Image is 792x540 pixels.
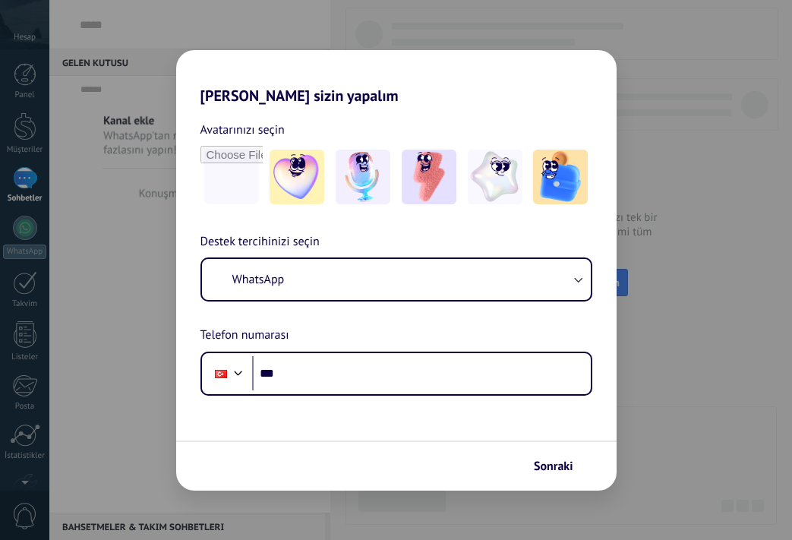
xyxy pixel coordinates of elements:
span: Destek tercihinizi seçin [200,232,320,252]
button: Sonraki [527,453,594,479]
img: -5.jpeg [533,150,588,204]
span: WhatsApp [232,272,285,287]
span: Avatarınızı seçin [200,120,285,140]
img: -4.jpeg [468,150,522,204]
img: -3.jpeg [402,150,456,204]
span: Sonraki [534,461,573,472]
button: WhatsApp [202,259,591,300]
img: -2.jpeg [336,150,390,204]
img: -1.jpeg [270,150,324,204]
div: Turkey: + 90 [207,358,235,390]
h2: [PERSON_NAME] sizin yapalım [176,50,617,105]
span: Telefon numarası [200,326,289,346]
